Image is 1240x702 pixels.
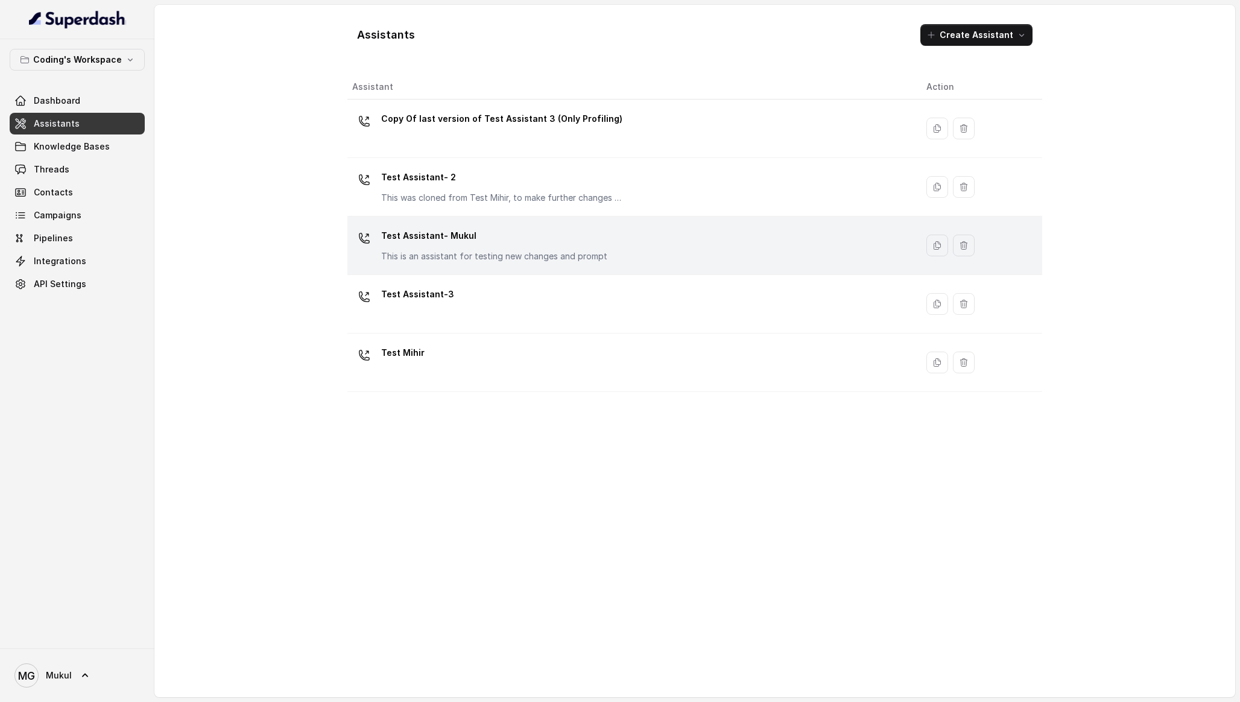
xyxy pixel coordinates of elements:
p: Coding's Workspace [33,52,122,67]
a: Pipelines [10,227,145,249]
span: Assistants [34,118,80,130]
span: Contacts [34,186,73,198]
a: Knowledge Bases [10,136,145,157]
button: Coding's Workspace [10,49,145,71]
span: Mukul [46,669,72,681]
span: Threads [34,163,69,175]
p: This was cloned from Test Mihir, to make further changes as discussed with the Superdash team. [381,192,622,204]
a: Dashboard [10,90,145,112]
span: API Settings [34,278,86,290]
p: Test Assistant- Mukul [381,226,607,245]
p: Test Assistant- 2 [381,168,622,187]
th: Assistant [347,75,917,100]
a: Integrations [10,250,145,272]
a: Campaigns [10,204,145,226]
th: Action [917,75,1042,100]
span: Pipelines [34,232,73,244]
span: Dashboard [34,95,80,107]
a: Assistants [10,113,145,134]
a: Contacts [10,182,145,203]
button: Create Assistant [920,24,1033,46]
a: Threads [10,159,145,180]
p: Copy Of last version of Test Assistant 3 (Only Profiling) [381,109,622,128]
span: Campaigns [34,209,81,221]
a: Mukul [10,659,145,692]
p: Test Assistant-3 [381,285,454,304]
p: Test Mihir [381,343,425,362]
span: Integrations [34,255,86,267]
a: API Settings [10,273,145,295]
p: This is an assistant for testing new changes and prompt [381,250,607,262]
text: MG [18,669,35,682]
h1: Assistants [357,25,415,45]
img: light.svg [29,10,126,29]
span: Knowledge Bases [34,141,110,153]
